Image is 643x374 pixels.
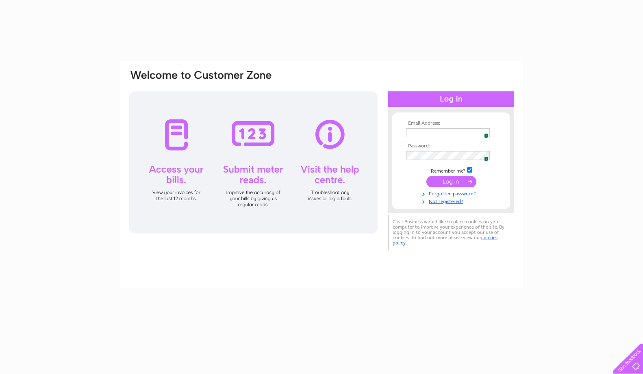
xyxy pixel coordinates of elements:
[484,133,489,138] span: 1
[404,121,498,126] th: Email Address:
[426,176,476,187] input: Submit
[404,166,498,174] td: Remember me?
[484,156,489,161] span: 1
[404,143,498,149] th: Password:
[388,215,514,250] div: Clear Business would like to place cookies on your computer to improve your experience of the sit...
[406,197,498,205] a: Not registered?
[480,153,487,159] img: npw-badge-icon.svg
[480,130,487,136] img: npw-badge-icon.svg
[406,189,498,197] a: Forgotten password?
[393,235,497,246] a: cookies policy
